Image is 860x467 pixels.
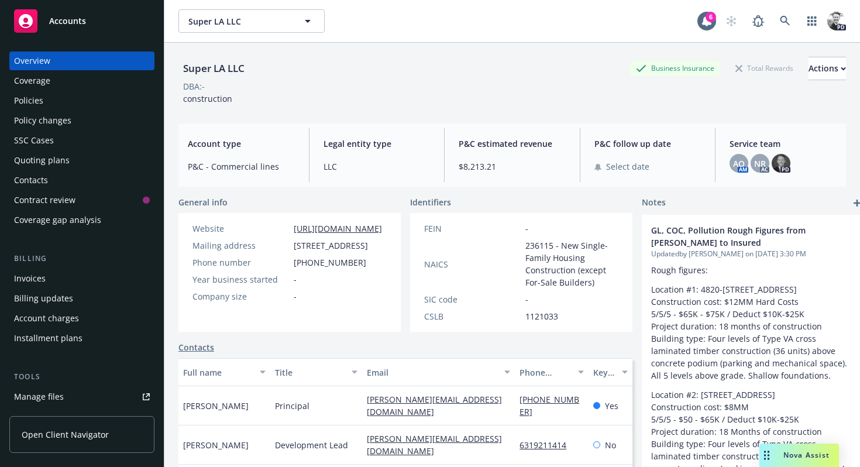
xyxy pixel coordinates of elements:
[275,366,345,379] div: Title
[178,61,249,76] div: Super LA LLC
[294,223,382,234] a: [URL][DOMAIN_NAME]
[773,9,797,33] a: Search
[294,239,368,252] span: [STREET_ADDRESS]
[14,71,50,90] div: Coverage
[14,91,43,110] div: Policies
[520,394,579,417] a: [PHONE_NUMBER]
[294,256,366,269] span: [PHONE_NUMBER]
[9,151,154,170] a: Quoting plans
[651,283,855,382] p: Location #1: 4820-[STREET_ADDRESS] Construction cost: $12MM Hard Costs 5/5/5 - $65K - $75K / Dedu...
[424,310,521,322] div: CSLB
[525,222,528,235] span: -
[192,290,289,303] div: Company size
[14,151,70,170] div: Quoting plans
[275,400,309,412] span: Principal
[9,71,154,90] a: Coverage
[294,290,297,303] span: -
[178,9,325,33] button: Super LA LLC
[706,12,716,22] div: 6
[730,138,837,150] span: Service team
[14,131,54,150] div: SSC Cases
[183,80,205,92] div: DBA: -
[759,444,774,467] div: Drag to move
[593,366,615,379] div: Key contact
[605,439,616,451] span: No
[651,264,855,276] p: Rough figures:
[275,439,348,451] span: Development Lead
[9,211,154,229] a: Coverage gap analysis
[14,387,64,406] div: Manage files
[14,211,101,229] div: Coverage gap analysis
[410,196,451,208] span: Identifiers
[459,160,566,173] span: $8,213.21
[183,93,232,104] span: construction
[183,366,253,379] div: Full name
[362,358,515,386] button: Email
[642,196,666,210] span: Notes
[651,249,855,259] span: Updated by [PERSON_NAME] on [DATE] 3:30 PM
[188,15,290,28] span: Super LA LLC
[520,366,571,379] div: Phone number
[424,293,521,305] div: SIC code
[525,310,558,322] span: 1121033
[800,9,824,33] a: Switch app
[178,341,214,353] a: Contacts
[783,450,830,460] span: Nova Assist
[178,196,228,208] span: General info
[14,309,79,328] div: Account charges
[730,61,799,75] div: Total Rewards
[183,439,249,451] span: [PERSON_NAME]
[827,12,846,30] img: photo
[520,439,576,451] a: 6319211414
[14,171,48,190] div: Contacts
[459,138,566,150] span: P&C estimated revenue
[9,309,154,328] a: Account charges
[747,9,770,33] a: Report a Bug
[733,157,745,170] span: AO
[192,239,289,252] div: Mailing address
[424,258,521,270] div: NAICS
[589,358,632,386] button: Key contact
[14,329,82,348] div: Installment plans
[9,253,154,265] div: Billing
[9,269,154,288] a: Invoices
[192,222,289,235] div: Website
[9,329,154,348] a: Installment plans
[367,394,502,417] a: [PERSON_NAME][EMAIL_ADDRESS][DOMAIN_NAME]
[14,289,73,308] div: Billing updates
[183,400,249,412] span: [PERSON_NAME]
[605,400,618,412] span: Yes
[754,157,766,170] span: NR
[525,293,528,305] span: -
[324,160,431,173] span: LLC
[651,224,824,249] span: GL, COC, Pollution Rough Figures from [PERSON_NAME] to Insured
[594,138,701,150] span: P&C follow up date
[9,289,154,308] a: Billing updates
[809,57,846,80] button: Actions
[772,154,790,173] img: photo
[9,131,154,150] a: SSC Cases
[9,191,154,210] a: Contract review
[515,358,589,386] button: Phone number
[14,269,46,288] div: Invoices
[9,171,154,190] a: Contacts
[178,358,270,386] button: Full name
[9,51,154,70] a: Overview
[9,5,154,37] a: Accounts
[720,9,743,33] a: Start snowing
[22,428,109,441] span: Open Client Navigator
[424,222,521,235] div: FEIN
[324,138,431,150] span: Legal entity type
[630,61,720,75] div: Business Insurance
[9,387,154,406] a: Manage files
[49,16,86,26] span: Accounts
[14,111,71,130] div: Policy changes
[606,160,649,173] span: Select date
[14,51,50,70] div: Overview
[192,256,289,269] div: Phone number
[192,273,289,286] div: Year business started
[294,273,297,286] span: -
[367,366,497,379] div: Email
[14,191,75,210] div: Contract review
